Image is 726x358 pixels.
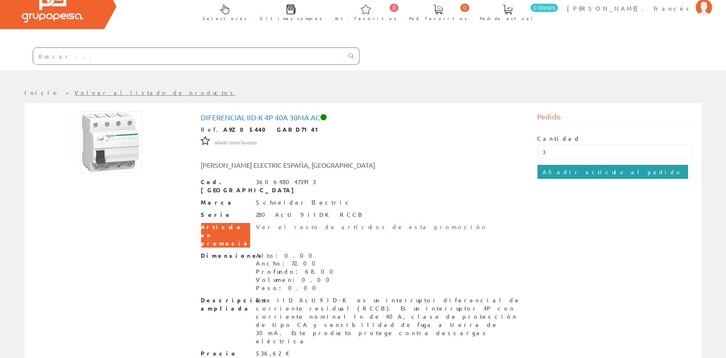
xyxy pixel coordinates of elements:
div: Volumen: 0.00 [256,276,338,284]
span: Serie [201,211,250,219]
span: Descripción ampliada [201,296,250,313]
div: Schneider Electric [256,198,352,207]
span: Precio [201,349,250,358]
div: Peso: 0.00 [256,284,338,292]
span: Art. favoritos [335,14,397,23]
input: Añadir artículo al pedido [538,165,688,179]
span: Selectores [203,14,247,23]
div: 280 Acti 9 iIDK RCCB [256,211,364,219]
a: Ver el resto de artículos de esta promoción [256,223,487,230]
span: [PERSON_NAME]. Francés [567,4,692,12]
span: 0 línea/s [531,4,558,12]
a: Inicio [25,89,59,96]
span: Últimas compras [260,14,322,23]
div: 3606480473913 [256,178,316,186]
img: Foto artículo Diferencial Iid-k 4p 40a 30ma Ac (150x150) [80,111,141,173]
span: Marca [201,198,250,207]
strong: A9Z05440 GARD7141 [224,126,323,133]
div: Pedido [538,111,694,126]
div: Alto: 0.00 [256,252,338,260]
span: Dimensiones [201,252,250,260]
label: Cantidad [538,135,581,143]
span: Cod. [GEOGRAPHIC_DATA] [201,178,250,194]
div: 536,62 € [256,349,290,358]
span: Añadir como favorito [215,140,257,146]
span: Pedido actual [480,14,536,23]
span: 0 [390,4,399,12]
div: Profundo: 68.00 [256,268,338,276]
div: Ancho: 72.00 [256,259,338,268]
input: Buscar ... [33,48,343,64]
span: 0 [460,4,469,12]
div: Este iID Acti9 ID-K es un interruptor diferencial de corriente residual (RCCB). Es un interruptor... [256,296,525,345]
div: [PERSON_NAME] ELECTRIC ESPAÑA, [GEOGRAPHIC_DATA] [195,160,391,170]
h1: Diferencial Iid-k 4p 40a 30ma Ac [201,113,525,122]
a: Volver al listado de productos [75,89,236,96]
a: Añadir como favorito [215,138,257,146]
span: Ped. favoritos [409,14,467,23]
div: Ref. [201,126,525,134]
span: Artículo en promoción [201,223,250,248]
